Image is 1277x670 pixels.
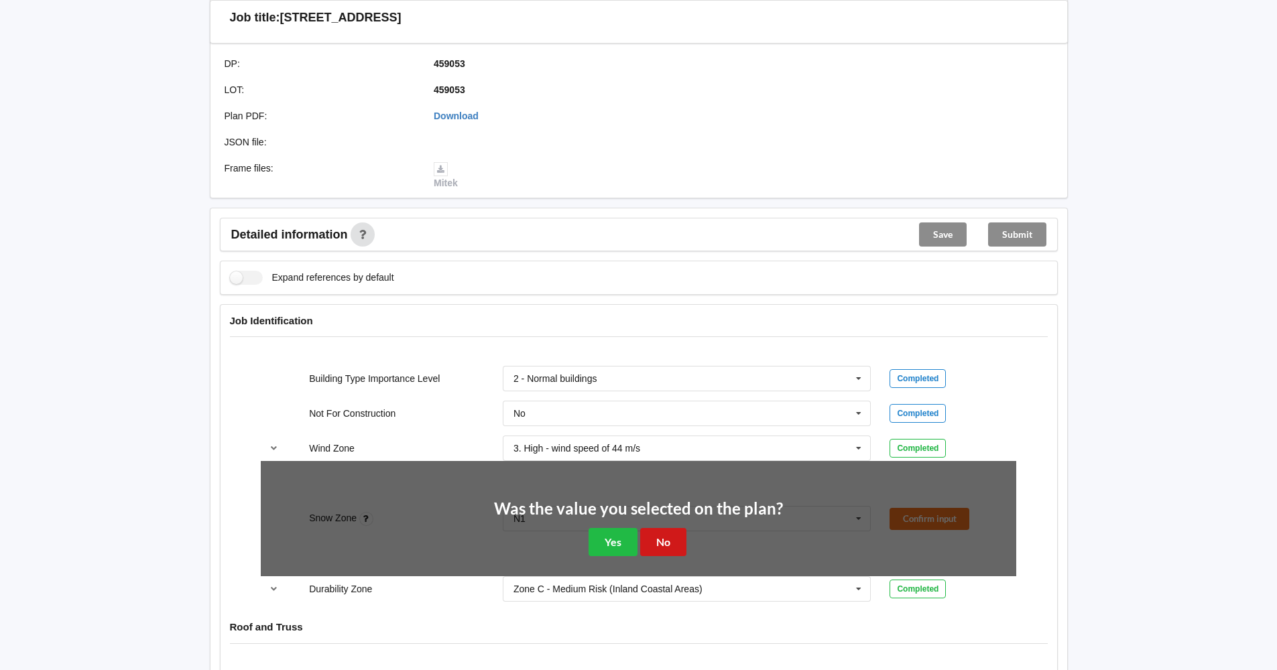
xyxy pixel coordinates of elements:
[215,135,425,149] div: JSON file :
[230,620,1048,633] h4: Roof and Truss
[215,161,425,190] div: Frame files :
[513,444,640,453] div: 3. High - wind speed of 44 m/s
[434,163,458,188] a: Mitek
[513,409,526,418] div: No
[494,498,783,519] h2: Was the value you selected on the plan?
[309,408,396,419] label: Not For Construction
[215,109,425,123] div: Plan PDF :
[890,439,946,458] div: Completed
[890,580,946,598] div: Completed
[640,528,686,555] button: No
[230,271,394,285] label: Expand references by default
[230,10,280,25] h3: Job title:
[434,58,465,69] b: 459053
[890,404,946,423] div: Completed
[513,374,597,383] div: 2 - Normal buildings
[261,436,287,460] button: reference-toggle
[215,57,425,70] div: DP :
[280,10,402,25] h3: [STREET_ADDRESS]
[434,111,479,121] a: Download
[309,373,440,384] label: Building Type Importance Level
[589,528,637,555] button: Yes
[513,584,703,594] div: Zone C - Medium Risk (Inland Coastal Areas)
[890,369,946,388] div: Completed
[261,577,287,601] button: reference-toggle
[230,314,1048,327] h4: Job Identification
[309,584,372,594] label: Durability Zone
[231,228,348,241] span: Detailed information
[309,443,355,454] label: Wind Zone
[215,83,425,96] div: LOT :
[434,84,465,95] b: 459053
